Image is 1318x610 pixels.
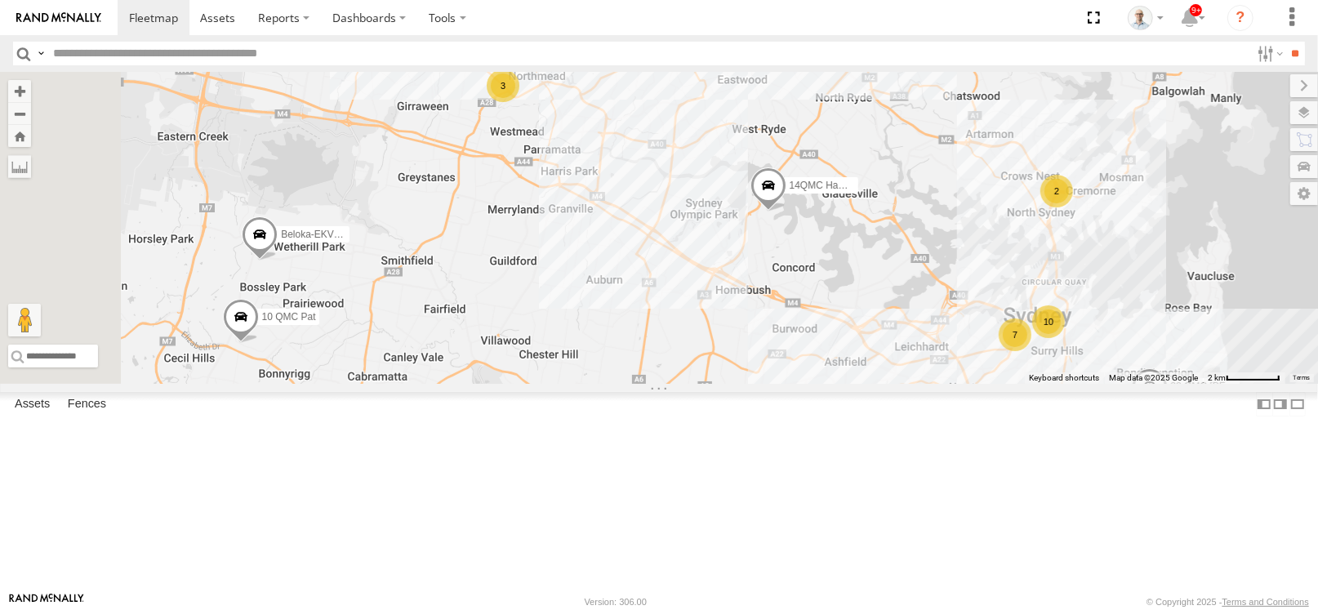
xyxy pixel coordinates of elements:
span: Beloka-EKV93V [281,229,351,240]
div: © Copyright 2025 - [1147,597,1309,607]
label: Dock Summary Table to the Left [1256,392,1272,416]
div: 7 [999,318,1031,351]
div: 10 [1032,305,1065,338]
div: 2 [1040,175,1073,207]
span: 10 QMC Pat [262,312,316,323]
button: Map Scale: 2 km per 63 pixels [1203,372,1285,384]
div: Kurt Byers [1122,6,1169,30]
span: Map data ©2025 Google [1109,373,1198,382]
button: Zoom in [8,80,31,102]
button: Zoom Home [8,125,31,147]
span: 2 km [1208,373,1226,382]
label: Assets [7,393,58,416]
img: rand-logo.svg [16,12,101,24]
span: 14QMC Hamza [790,180,857,191]
a: Visit our Website [9,594,84,610]
label: Map Settings [1290,182,1318,205]
label: Search Filter Options [1251,42,1286,65]
button: Drag Pegman onto the map to open Street View [8,304,41,336]
label: Measure [8,155,31,178]
div: Version: 306.00 [585,597,647,607]
button: Zoom out [8,102,31,125]
i: ? [1227,5,1253,31]
a: Terms and Conditions [1222,597,1309,607]
label: Hide Summary Table [1289,392,1306,416]
a: Terms (opens in new tab) [1294,375,1311,381]
label: Search Query [34,42,47,65]
div: 3 [487,69,519,102]
button: Keyboard shortcuts [1029,372,1099,384]
label: Dock Summary Table to the Right [1272,392,1289,416]
label: Fences [60,393,114,416]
